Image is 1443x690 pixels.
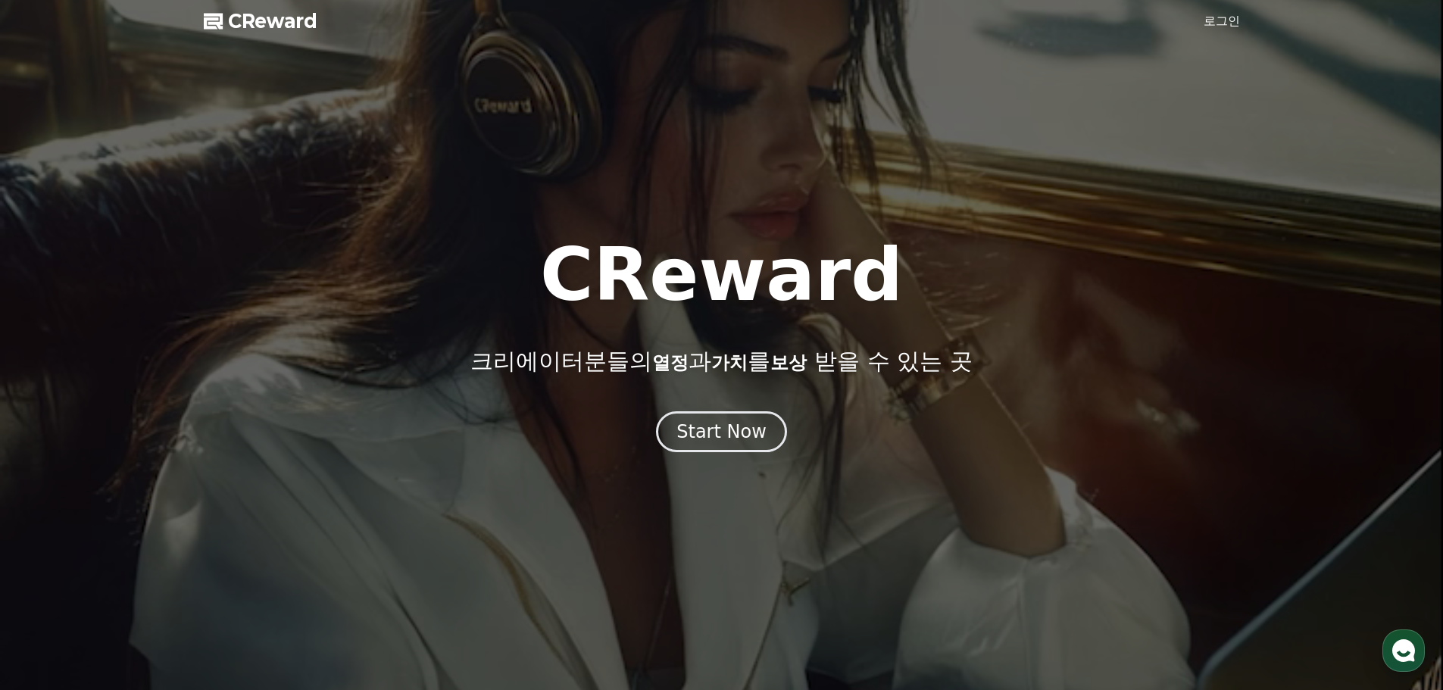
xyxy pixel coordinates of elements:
[1204,12,1240,30] a: 로그인
[656,411,787,452] button: Start Now
[656,426,787,441] a: Start Now
[540,239,903,311] h1: CReward
[676,420,767,444] div: Start Now
[770,352,807,373] span: 보상
[228,9,317,33] span: CReward
[711,352,748,373] span: 가치
[652,352,689,373] span: 열정
[470,348,972,375] p: 크리에이터분들의 과 를 받을 수 있는 곳
[204,9,317,33] a: CReward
